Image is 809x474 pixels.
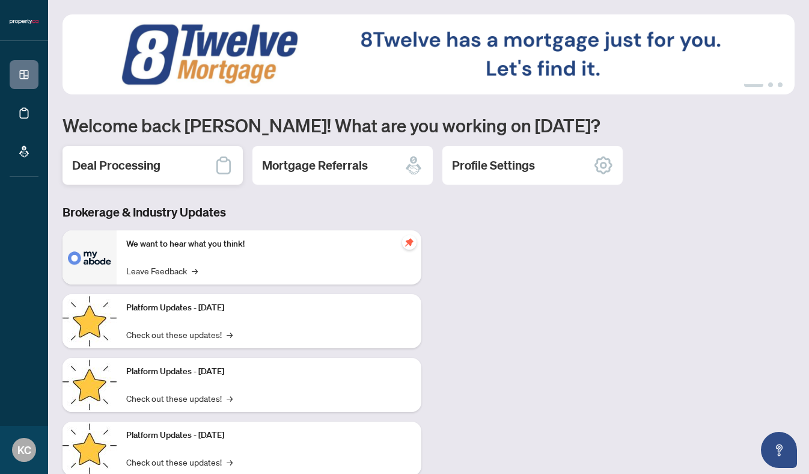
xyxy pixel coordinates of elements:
[126,429,412,442] p: Platform Updates - [DATE]
[126,455,233,469] a: Check out these updates!→
[126,392,233,405] a: Check out these updates!→
[63,294,117,348] img: Platform Updates - July 21, 2025
[192,264,198,277] span: →
[744,82,763,87] button: 1
[63,204,421,221] h3: Brokerage & Industry Updates
[63,114,795,137] h1: Welcome back [PERSON_NAME]! What are you working on [DATE]?
[227,455,233,469] span: →
[126,301,412,315] p: Platform Updates - [DATE]
[126,365,412,378] p: Platform Updates - [DATE]
[126,328,233,341] a: Check out these updates!→
[768,82,773,87] button: 2
[17,442,31,458] span: KC
[761,432,797,468] button: Open asap
[126,264,198,277] a: Leave Feedback→
[63,14,795,94] img: Slide 0
[126,238,412,251] p: We want to hear what you think!
[72,157,160,174] h2: Deal Processing
[10,18,38,25] img: logo
[63,230,117,285] img: We want to hear what you think!
[227,392,233,405] span: →
[778,82,783,87] button: 3
[227,328,233,341] span: →
[63,358,117,412] img: Platform Updates - July 8, 2025
[262,157,368,174] h2: Mortgage Referrals
[452,157,535,174] h2: Profile Settings
[402,235,417,250] span: pushpin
